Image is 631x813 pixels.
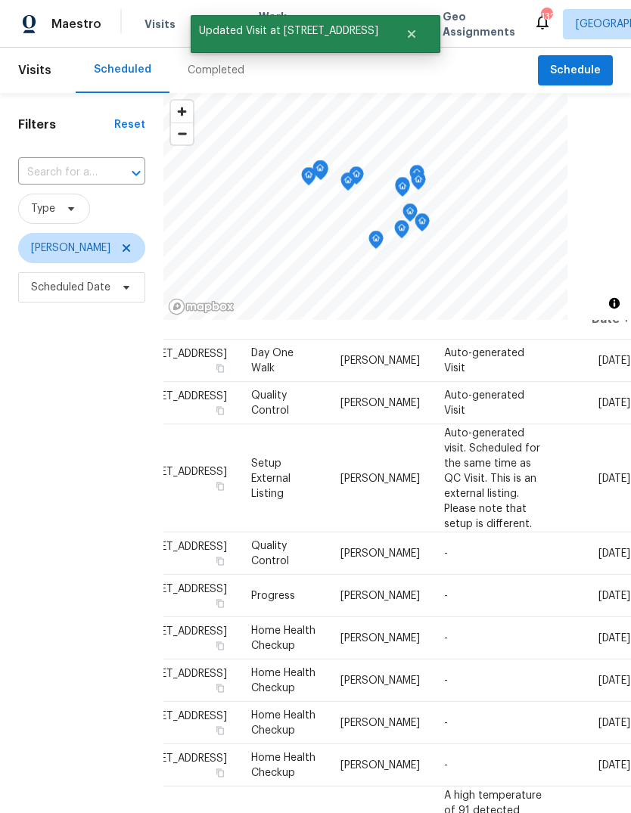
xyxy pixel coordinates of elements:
span: - [444,633,448,644]
button: Copy Address [213,597,227,610]
div: Map marker [340,172,356,196]
div: Scheduled [94,62,151,77]
div: Map marker [409,165,424,188]
div: Map marker [394,220,409,244]
span: Visits [145,17,176,32]
span: Updated Visit at [STREET_ADDRESS] [191,15,387,47]
div: Map marker [301,167,316,191]
div: Map marker [395,178,410,202]
span: [STREET_ADDRESS] [132,711,227,721]
span: [DATE] [598,591,630,601]
span: [DATE] [598,675,630,686]
button: Copy Address [213,362,227,375]
button: Zoom out [171,123,193,144]
span: [DATE] [598,718,630,728]
span: Auto-generated visit. Scheduled for the same time as QC Visit. This is an external listing. Pleas... [444,427,540,529]
button: Copy Address [213,681,227,695]
span: [PERSON_NAME] [340,633,420,644]
span: [PERSON_NAME] [340,591,420,601]
span: Home Health Checkup [251,752,315,778]
span: Home Health Checkup [251,625,315,651]
span: [PERSON_NAME] [31,240,110,256]
button: Close [387,19,437,49]
div: Map marker [349,166,364,190]
span: Visits [18,54,51,87]
span: Quality Control [251,390,289,416]
span: - [444,718,448,728]
div: Map marker [395,177,410,200]
span: Scheduled Date [31,280,110,295]
span: [STREET_ADDRESS] [132,349,227,359]
button: Copy Address [213,766,227,780]
span: - [444,548,448,559]
span: [DATE] [598,760,630,771]
span: [DATE] [598,473,630,483]
span: [DATE] [598,548,630,559]
button: Toggle attribution [605,294,623,312]
button: Copy Address [213,404,227,417]
input: Search for an address... [18,161,103,185]
div: 132 [541,9,552,24]
span: [PERSON_NAME] [340,398,420,408]
button: Schedule [538,55,613,86]
span: [PERSON_NAME] [340,760,420,771]
span: Geo Assignments [443,9,515,39]
span: Day One Walk [251,348,294,374]
span: Home Health Checkup [251,668,315,694]
span: Type [31,201,55,216]
canvas: Map [163,93,567,320]
span: [STREET_ADDRESS] [132,584,227,594]
div: Map marker [411,172,426,195]
button: Copy Address [213,554,227,568]
span: [DATE] [598,355,630,366]
span: [PERSON_NAME] [340,473,420,483]
span: Schedule [550,61,601,80]
span: Progress [251,591,295,601]
div: Map marker [415,213,430,237]
span: Toggle attribution [610,295,619,312]
span: [DATE] [598,633,630,644]
span: Quality Control [251,541,289,566]
span: Setup External Listing [251,458,291,498]
span: [PERSON_NAME] [340,675,420,686]
span: - [444,675,448,686]
span: [STREET_ADDRESS] [132,626,227,637]
button: Open [126,163,147,184]
div: Map marker [368,231,384,254]
a: Mapbox homepage [168,298,235,315]
span: [PERSON_NAME] [340,355,420,366]
span: [STREET_ADDRESS] [132,753,227,764]
h1: Filters [18,117,114,132]
span: Work Orders [259,9,297,39]
button: Copy Address [213,724,227,737]
span: - [444,760,448,771]
span: - [444,591,448,601]
span: [DATE] [598,398,630,408]
span: [STREET_ADDRESS] [132,541,227,552]
div: Map marker [403,203,418,227]
span: Auto-generated Visit [444,390,524,416]
span: [STREET_ADDRESS] [132,391,227,402]
button: Copy Address [213,639,227,653]
span: Auto-generated Visit [444,348,524,374]
div: Reset [114,117,145,132]
span: Home Health Checkup [251,710,315,736]
span: [STREET_ADDRESS] [132,466,227,476]
span: [PERSON_NAME] [340,718,420,728]
div: Completed [188,63,244,78]
button: Zoom in [171,101,193,123]
span: [STREET_ADDRESS] [132,669,227,679]
span: [PERSON_NAME] [340,548,420,559]
span: Maestro [51,17,101,32]
div: Map marker [312,160,328,184]
button: Copy Address [213,479,227,492]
